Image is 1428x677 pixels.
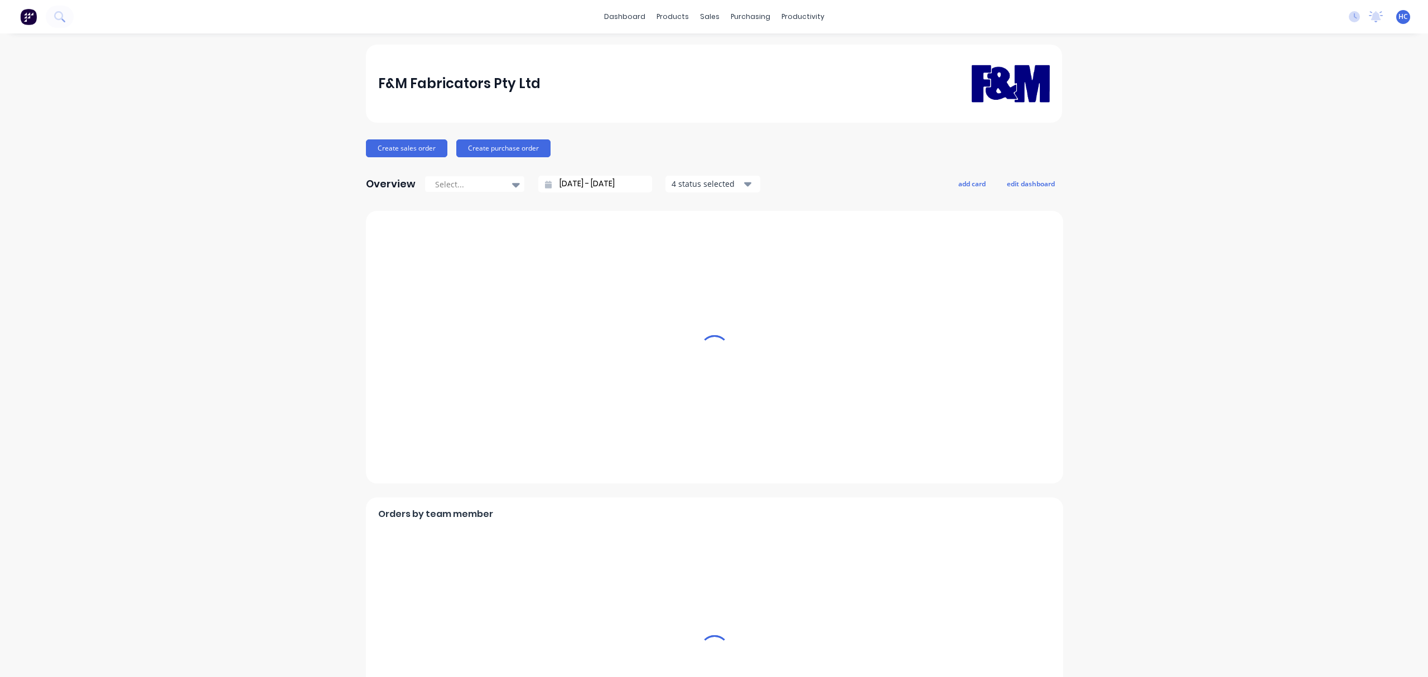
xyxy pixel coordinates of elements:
span: Orders by team member [378,507,493,521]
div: Overview [366,173,416,195]
button: add card [951,176,993,191]
img: F&M Fabricators Pty Ltd [972,49,1050,118]
span: HC [1398,12,1408,22]
button: 4 status selected [665,176,760,192]
img: Factory [20,8,37,25]
button: Create sales order [366,139,447,157]
div: F&M Fabricators Pty Ltd [378,72,541,95]
div: productivity [776,8,830,25]
button: Create purchase order [456,139,551,157]
div: products [651,8,694,25]
div: 4 status selected [672,178,742,190]
div: sales [694,8,725,25]
div: purchasing [725,8,776,25]
a: dashboard [599,8,651,25]
button: edit dashboard [1000,176,1062,191]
